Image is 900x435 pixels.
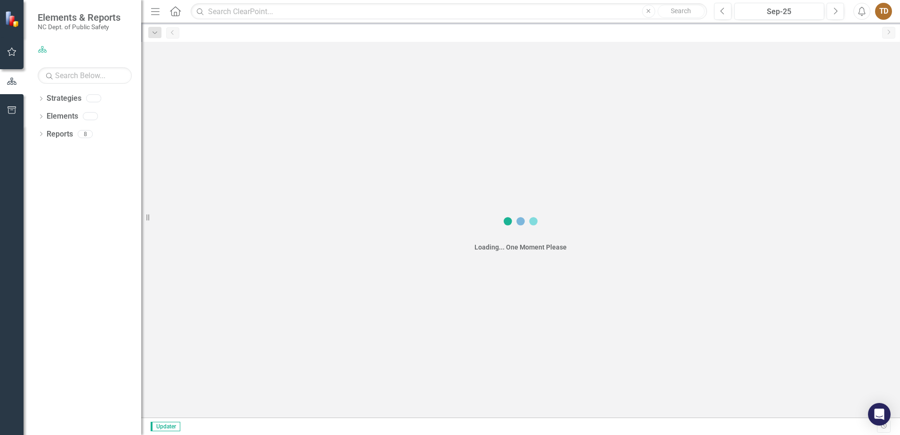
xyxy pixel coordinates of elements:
[78,130,93,138] div: 8
[5,10,21,27] img: ClearPoint Strategy
[38,23,121,31] small: NC Dept. of Public Safety
[738,6,821,17] div: Sep-25
[191,3,707,20] input: Search ClearPoint...
[47,93,81,104] a: Strategies
[47,111,78,122] a: Elements
[875,3,892,20] button: TD
[658,5,705,18] button: Search
[151,422,180,431] span: Updater
[474,242,567,252] div: Loading... One Moment Please
[734,3,824,20] button: Sep-25
[671,7,691,15] span: Search
[38,67,132,84] input: Search Below...
[47,129,73,140] a: Reports
[38,12,121,23] span: Elements & Reports
[868,403,891,426] div: Open Intercom Messenger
